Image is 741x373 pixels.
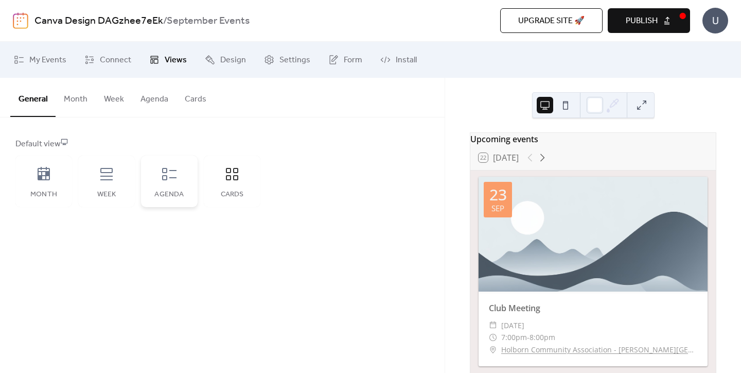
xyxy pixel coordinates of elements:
[197,46,254,74] a: Design
[470,133,716,145] div: Upcoming events
[163,11,167,31] b: /
[214,191,250,199] div: Cards
[489,331,497,344] div: ​
[177,78,215,116] button: Cards
[56,78,96,116] button: Month
[13,12,28,29] img: logo
[489,187,507,202] div: 23
[489,344,497,356] div: ​
[626,15,658,27] span: Publish
[10,78,56,117] button: General
[518,15,585,27] span: Upgrade site 🚀
[279,54,310,66] span: Settings
[479,302,708,314] div: Club Meeting
[489,319,497,332] div: ​
[491,205,504,212] div: Sep
[220,54,246,66] span: Design
[165,54,187,66] span: Views
[702,8,728,33] div: U
[89,191,125,199] div: Week
[321,46,370,74] a: Form
[6,46,74,74] a: My Events
[256,46,318,74] a: Settings
[26,191,62,199] div: Month
[501,319,524,332] span: [DATE]
[96,78,132,116] button: Week
[501,331,527,344] span: 7:00pm
[396,54,417,66] span: Install
[527,331,530,344] span: -
[501,344,697,356] a: Holborn Community Association - [PERSON_NAME][GEOGRAPHIC_DATA], [STREET_ADDRESS][PERSON_NAME]
[100,54,131,66] span: Connect
[15,138,427,150] div: Default view
[344,54,362,66] span: Form
[29,54,66,66] span: My Events
[132,78,177,116] button: Agenda
[151,191,187,199] div: Agenda
[167,11,250,31] b: September Events
[77,46,139,74] a: Connect
[142,46,195,74] a: Views
[530,331,555,344] span: 8:00pm
[34,11,163,31] a: Canva Design DAGzhee7eEk
[608,8,690,33] button: Publish
[373,46,425,74] a: Install
[500,8,603,33] button: Upgrade site 🚀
